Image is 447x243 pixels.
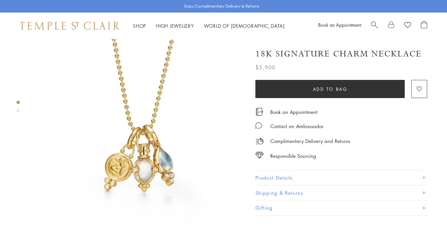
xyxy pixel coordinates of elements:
a: Open Shopping Bag [421,21,427,31]
span: $5,900 [255,63,276,72]
img: icon_appointment.svg [255,108,263,116]
img: icon_delivery.svg [255,137,264,145]
p: Enjoy Complimentary Delivery & Returns [184,3,259,10]
img: MessageIcon-01_2.svg [255,122,262,129]
div: Product gallery navigation [17,99,20,118]
a: High JewelleryHigh Jewellery [156,22,194,29]
button: Shipping & Returns [255,186,427,200]
button: Product Details [255,170,427,185]
a: World of [DEMOGRAPHIC_DATA]World of [DEMOGRAPHIC_DATA] [204,22,285,29]
a: Book an Appointment [270,108,317,116]
img: 18K Signature Charm Necklace [43,39,245,241]
button: Gifting [255,200,427,215]
iframe: Gorgias live chat messenger [414,212,440,236]
button: Add to bag [255,80,405,98]
h1: 18K Signature Charm Necklace [255,48,422,60]
img: icon_sourcing.svg [255,152,264,158]
div: Contact an Ambassador [270,122,323,130]
a: ShopShop [133,22,146,29]
nav: Main navigation [133,22,285,30]
a: View Wishlist [404,21,411,31]
p: Complimentary Delivery and Returns [270,137,350,145]
div: Responsible Sourcing [270,152,316,160]
a: Book an Appointment [318,21,361,28]
img: Temple St. Clair [20,22,120,30]
a: Search [371,21,378,31]
span: Add to bag [313,86,348,93]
